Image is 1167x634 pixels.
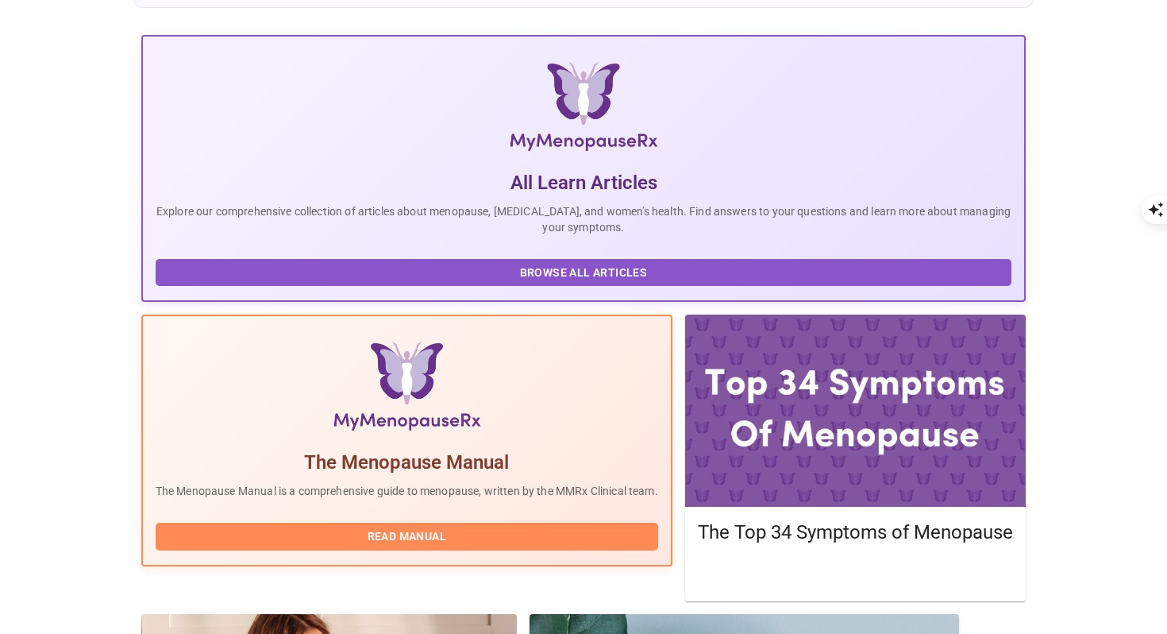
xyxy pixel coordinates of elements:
[714,563,997,583] span: Read More
[698,559,1013,587] button: Read More
[156,203,1012,235] p: Explore our comprehensive collection of articles about menopause, [MEDICAL_DATA], and women's hea...
[156,528,662,542] a: Read Manual
[156,450,658,475] h5: The Menopause Manual
[156,523,658,551] button: Read Manual
[156,170,1012,195] h5: All Learn Articles
[288,62,879,157] img: MyMenopauseRx Logo
[156,265,1016,278] a: Browse All Articles
[171,527,642,547] span: Read Manual
[156,259,1012,287] button: Browse All Articles
[698,520,1013,545] h5: The Top 34 Symptoms of Menopause
[171,263,996,283] span: Browse All Articles
[235,342,578,437] img: Menopause Manual
[156,483,658,499] p: The Menopause Manual is a comprehensive guide to menopause, written by the MMRx Clinical team.
[698,565,1017,578] a: Read More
